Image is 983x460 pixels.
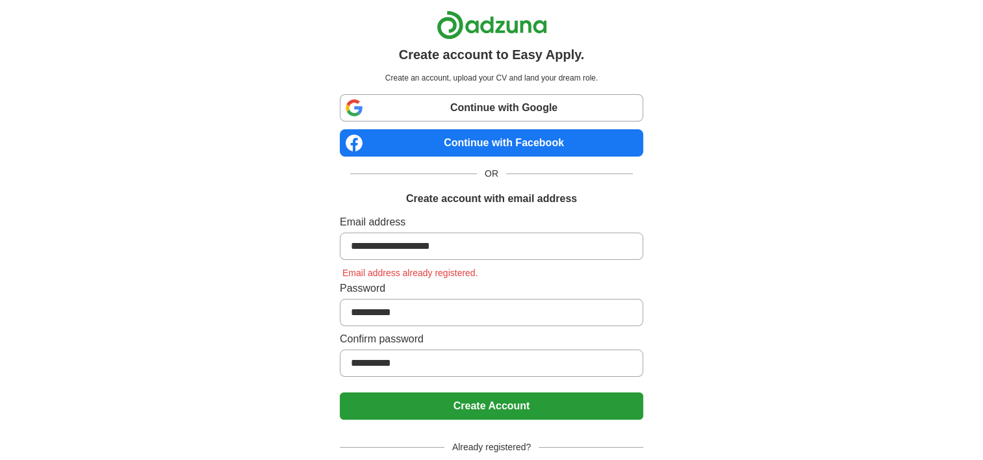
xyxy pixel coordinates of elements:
h1: Create account to Easy Apply. [399,45,585,64]
span: Already registered? [444,441,539,454]
h1: Create account with email address [406,191,577,207]
button: Create Account [340,392,643,420]
a: Continue with Facebook [340,129,643,157]
a: Continue with Google [340,94,643,121]
label: Confirm password [340,331,643,347]
img: Adzuna logo [437,10,547,40]
span: Email address already registered. [340,268,481,278]
p: Create an account, upload your CV and land your dream role. [342,72,641,84]
label: Password [340,281,643,296]
label: Email address [340,214,643,230]
span: OR [477,167,506,181]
